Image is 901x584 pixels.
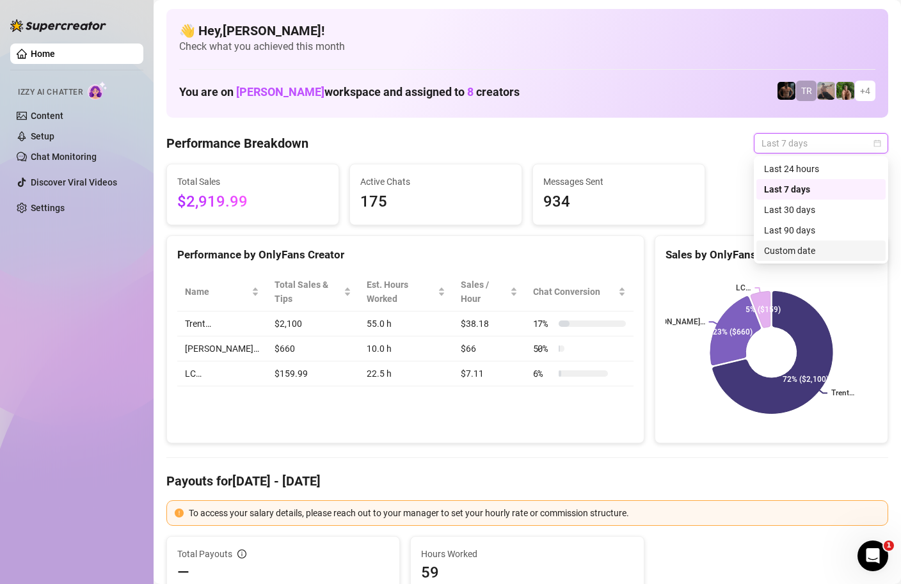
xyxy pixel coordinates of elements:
[31,131,54,141] a: Setup
[533,367,554,381] span: 6 %
[359,336,453,361] td: 10.0 h
[666,246,877,264] div: Sales by OnlyFans Creator
[179,40,875,54] span: Check what you achieved this month
[453,272,525,312] th: Sales / Hour
[836,82,854,100] img: Nathaniel
[175,509,184,517] span: exclamation-circle
[31,203,65,213] a: Settings
[421,562,633,583] span: 59
[764,182,878,196] div: Last 7 days
[177,272,267,312] th: Name
[453,336,525,361] td: $66
[166,134,308,152] h4: Performance Breakdown
[453,312,525,336] td: $38.18
[166,472,888,490] h4: Payouts for [DATE] - [DATE]
[453,361,525,386] td: $7.11
[177,336,267,361] td: [PERSON_NAME]…
[177,246,634,264] div: Performance by OnlyFans Creator
[237,549,246,558] span: info-circle
[189,506,880,520] div: To access your salary details, please reach out to your manager to set your hourly rate or commis...
[533,317,554,331] span: 17 %
[177,562,189,583] span: —
[736,283,751,292] text: LC…
[177,175,328,189] span: Total Sales
[777,82,795,100] img: Trent
[179,85,520,99] h1: You are on workspace and assigned to creators
[360,175,511,189] span: Active Chats
[467,85,474,99] span: 8
[88,81,108,100] img: AI Chatter
[177,190,328,214] span: $2,919.99
[367,278,435,306] div: Est. Hours Worked
[756,159,886,179] div: Last 24 hours
[801,84,812,98] span: TR
[764,244,878,258] div: Custom date
[860,84,870,98] span: + 4
[236,85,324,99] span: [PERSON_NAME]
[756,220,886,241] div: Last 90 days
[761,134,881,153] span: Last 7 days
[764,162,878,176] div: Last 24 hours
[831,389,854,398] text: Trent…
[179,22,875,40] h4: 👋 Hey, [PERSON_NAME] !
[275,278,341,306] span: Total Sales & Tips
[533,342,554,356] span: 50 %
[359,312,453,336] td: 55.0 h
[177,547,232,561] span: Total Payouts
[267,272,359,312] th: Total Sales & Tips
[359,361,453,386] td: 22.5 h
[31,152,97,162] a: Chat Monitoring
[764,223,878,237] div: Last 90 days
[177,361,267,386] td: LC…
[31,111,63,121] a: Content
[461,278,507,306] span: Sales / Hour
[31,49,55,59] a: Home
[267,361,359,386] td: $159.99
[857,541,888,571] iframe: Intercom live chat
[177,312,267,336] td: Trent…
[543,190,694,214] span: 934
[360,190,511,214] span: 175
[31,177,117,187] a: Discover Viral Videos
[533,285,616,299] span: Chat Conversion
[756,241,886,261] div: Custom date
[641,318,705,327] text: [PERSON_NAME]…
[543,175,694,189] span: Messages Sent
[756,179,886,200] div: Last 7 days
[756,200,886,220] div: Last 30 days
[884,541,894,551] span: 1
[764,203,878,217] div: Last 30 days
[267,336,359,361] td: $660
[267,312,359,336] td: $2,100
[873,139,881,147] span: calendar
[185,285,249,299] span: Name
[817,82,835,100] img: LC
[18,86,83,99] span: Izzy AI Chatter
[10,19,106,32] img: logo-BBDzfeDw.svg
[421,547,633,561] span: Hours Worked
[525,272,634,312] th: Chat Conversion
